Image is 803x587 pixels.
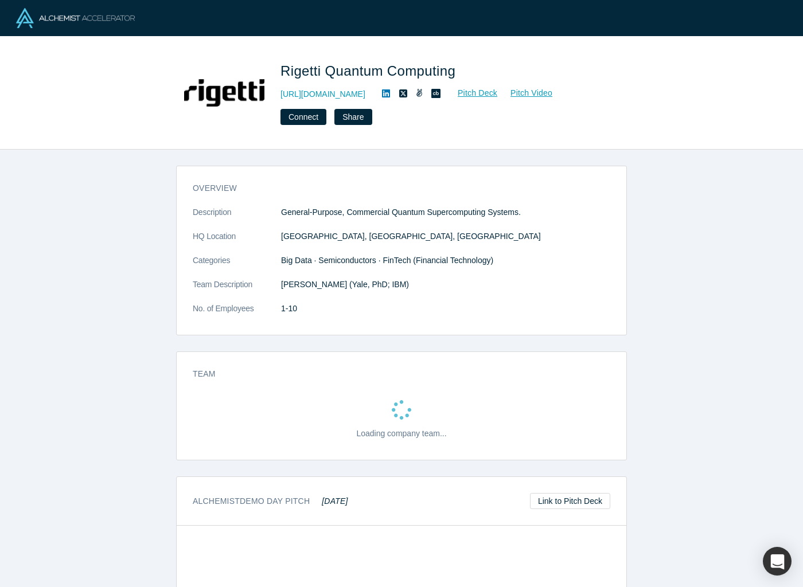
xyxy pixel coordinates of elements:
dt: Description [193,206,281,230]
dd: 1-10 [281,303,610,315]
a: Link to Pitch Deck [530,493,610,509]
dt: HQ Location [193,230,281,255]
a: Pitch Video [498,87,553,100]
p: General-Purpose, Commercial Quantum Supercomputing Systems. [281,206,610,218]
img: Alchemist Logo [16,8,135,28]
h3: overview [193,182,594,194]
dt: Team Description [193,279,281,303]
a: [URL][DOMAIN_NAME] [280,88,365,100]
span: Rigetti Quantum Computing [280,63,459,79]
span: Big Data · Semiconductors · FinTech (Financial Technology) [281,256,493,265]
a: Pitch Deck [445,87,498,100]
dt: No. of Employees [193,303,281,327]
img: Rigetti Quantum Computing's Logo [184,53,264,133]
dd: [GEOGRAPHIC_DATA], [GEOGRAPHIC_DATA], [GEOGRAPHIC_DATA] [281,230,610,242]
button: Share [334,109,372,125]
h3: Alchemist Demo Day Pitch [193,495,348,507]
h3: Team [193,368,594,380]
button: Connect [280,109,326,125]
p: Loading company team... [356,428,446,440]
em: [DATE] [322,496,348,506]
dt: Categories [193,255,281,279]
p: [PERSON_NAME] (Yale, PhD; IBM) [281,279,610,291]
